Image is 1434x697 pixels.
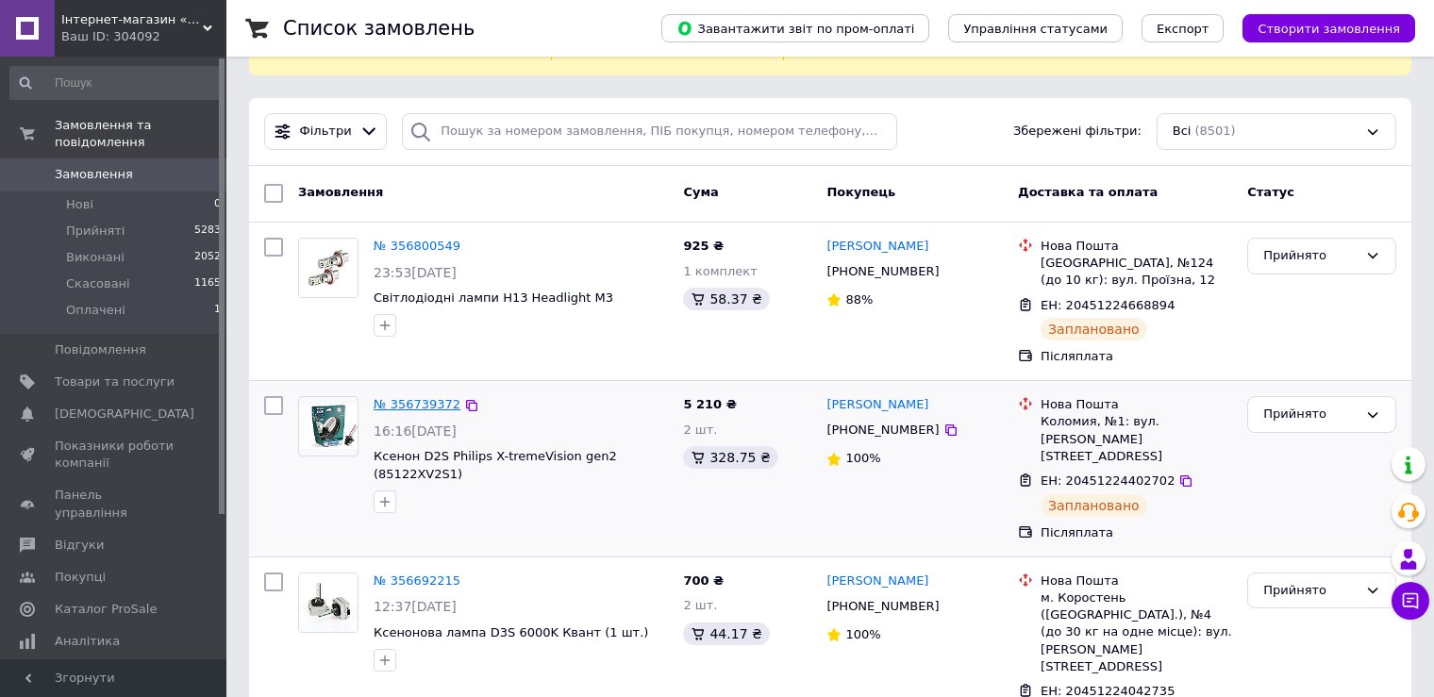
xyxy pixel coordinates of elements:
[683,288,769,310] div: 58.37 ₴
[194,223,221,240] span: 5283
[1392,582,1429,620] button: Чат з покупцем
[845,292,873,307] span: 88%
[374,290,613,305] a: Світлодіодні лампи H13 Headlight M3
[61,11,203,28] span: Інтернет-магазин «Autotoys»
[55,341,146,358] span: Повідомлення
[1041,573,1232,589] div: Нова Пошта
[963,22,1108,36] span: Управління статусами
[1263,581,1358,601] div: Прийнято
[9,66,223,100] input: Пошук
[300,123,352,141] span: Фільтри
[948,14,1123,42] button: Управління статусами
[55,373,175,390] span: Товари та послуги
[299,401,358,453] img: Фото товару
[1041,396,1232,413] div: Нова Пошта
[823,594,942,619] div: [PHONE_NUMBER]
[1142,14,1225,42] button: Експорт
[1242,14,1415,42] button: Створити замовлення
[194,275,221,292] span: 1165
[1041,255,1232,289] div: [GEOGRAPHIC_DATA], №124 (до 10 кг): вул. Проїзна, 12
[298,238,358,298] a: Фото товару
[55,537,104,554] span: Відгуки
[298,185,383,199] span: Замовлення
[66,302,125,319] span: Оплачені
[683,622,769,645] div: 44.17 ₴
[845,451,880,465] span: 100%
[1041,348,1232,365] div: Післяплата
[1018,185,1158,199] span: Доставка та оплата
[676,20,914,37] span: Завантажити звіт по пром-оплаті
[823,259,942,284] div: [PHONE_NUMBER]
[1041,318,1147,340] div: Заплановано
[298,573,358,633] a: Фото товару
[683,423,717,437] span: 2 шт.
[66,196,93,213] span: Нові
[66,223,125,240] span: Прийняті
[1041,413,1232,465] div: Коломия, №1: вул. [PERSON_NAME][STREET_ADDRESS]
[55,569,106,586] span: Покупці
[683,239,724,253] span: 925 ₴
[826,238,928,256] a: [PERSON_NAME]
[1263,405,1358,424] div: Прийнято
[194,249,221,266] span: 2052
[214,196,221,213] span: 0
[683,397,736,411] span: 5 210 ₴
[683,598,717,612] span: 2 шт.
[55,117,226,151] span: Замовлення та повідомлення
[66,249,125,266] span: Виконані
[826,573,928,590] a: [PERSON_NAME]
[1194,124,1235,138] span: (8501)
[683,185,718,199] span: Cума
[374,573,460,588] a: № 356692215
[826,396,928,414] a: [PERSON_NAME]
[683,573,724,588] span: 700 ₴
[1041,524,1232,541] div: Післяплата
[1258,22,1400,36] span: Створити замовлення
[1013,123,1142,141] span: Збережені фільтри:
[55,487,175,521] span: Панель управління
[683,446,777,469] div: 328.75 ₴
[1157,22,1209,36] span: Експорт
[55,633,120,650] span: Аналітика
[55,166,133,183] span: Замовлення
[1224,21,1415,35] a: Створити замовлення
[402,113,896,150] input: Пошук за номером замовлення, ПІБ покупця, номером телефону, Email, номером накладної
[374,423,457,439] span: 16:16[DATE]
[55,601,157,618] span: Каталог ProSale
[66,275,130,292] span: Скасовані
[374,449,617,481] a: Ксенон D2S Philips X-tremeVision gen2 (85122XV2S1)
[1173,123,1192,141] span: Всі
[1041,589,1232,675] div: м. Коростень ([GEOGRAPHIC_DATA].), №4 (до 30 кг на одне місце): вул. [PERSON_NAME][STREET_ADDRESS]
[374,599,457,614] span: 12:37[DATE]
[1041,238,1232,255] div: Нова Пошта
[374,239,460,253] a: № 356800549
[55,438,175,472] span: Показники роботи компанії
[299,573,358,632] img: Фото товару
[661,14,929,42] button: Завантажити звіт по пром-оплаті
[214,302,221,319] span: 1
[1041,473,1175,488] span: ЕН: 20451224402702
[374,265,457,280] span: 23:53[DATE]
[61,28,226,45] div: Ваш ID: 304092
[374,397,460,411] a: № 356739372
[299,239,358,297] img: Фото товару
[1263,246,1358,266] div: Прийнято
[1041,494,1147,517] div: Заплановано
[826,185,895,199] span: Покупець
[845,627,880,641] span: 100%
[1247,185,1294,199] span: Статус
[374,625,648,639] a: Ксенонова лампа D3S 6000K Квант (1 шт.)
[823,418,942,442] div: [PHONE_NUMBER]
[55,406,194,423] span: [DEMOGRAPHIC_DATA]
[1041,298,1175,312] span: ЕН: 20451224668894
[283,17,475,40] h1: Список замовлень
[683,264,757,278] span: 1 комплект
[298,396,358,456] a: Фото товару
